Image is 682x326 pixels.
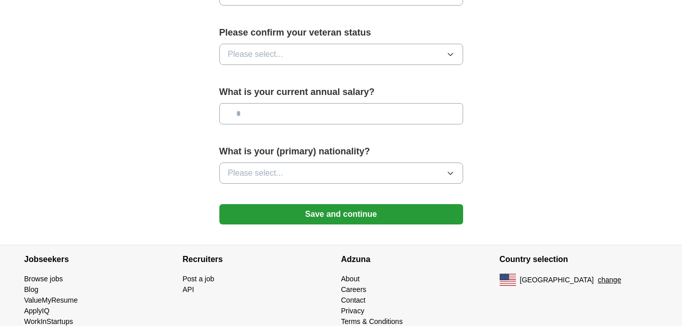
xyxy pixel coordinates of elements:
[24,317,73,325] a: WorkInStartups
[219,44,463,65] button: Please select...
[228,167,283,179] span: Please select...
[228,48,283,60] span: Please select...
[24,307,50,315] a: ApplyIQ
[24,285,39,294] a: Blog
[520,275,594,285] span: [GEOGRAPHIC_DATA]
[341,275,360,283] a: About
[341,317,403,325] a: Terms & Conditions
[341,307,365,315] a: Privacy
[24,275,63,283] a: Browse jobs
[598,275,621,285] button: change
[183,285,194,294] a: API
[183,275,214,283] a: Post a job
[219,85,463,99] label: What is your current annual salary?
[219,204,463,224] button: Save and continue
[500,245,658,274] h4: Country selection
[500,274,516,286] img: US flag
[219,145,463,158] label: What is your (primary) nationality?
[341,285,367,294] a: Careers
[219,162,463,184] button: Please select...
[219,26,463,40] label: Please confirm your veteran status
[24,296,78,304] a: ValueMyResume
[341,296,366,304] a: Contact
